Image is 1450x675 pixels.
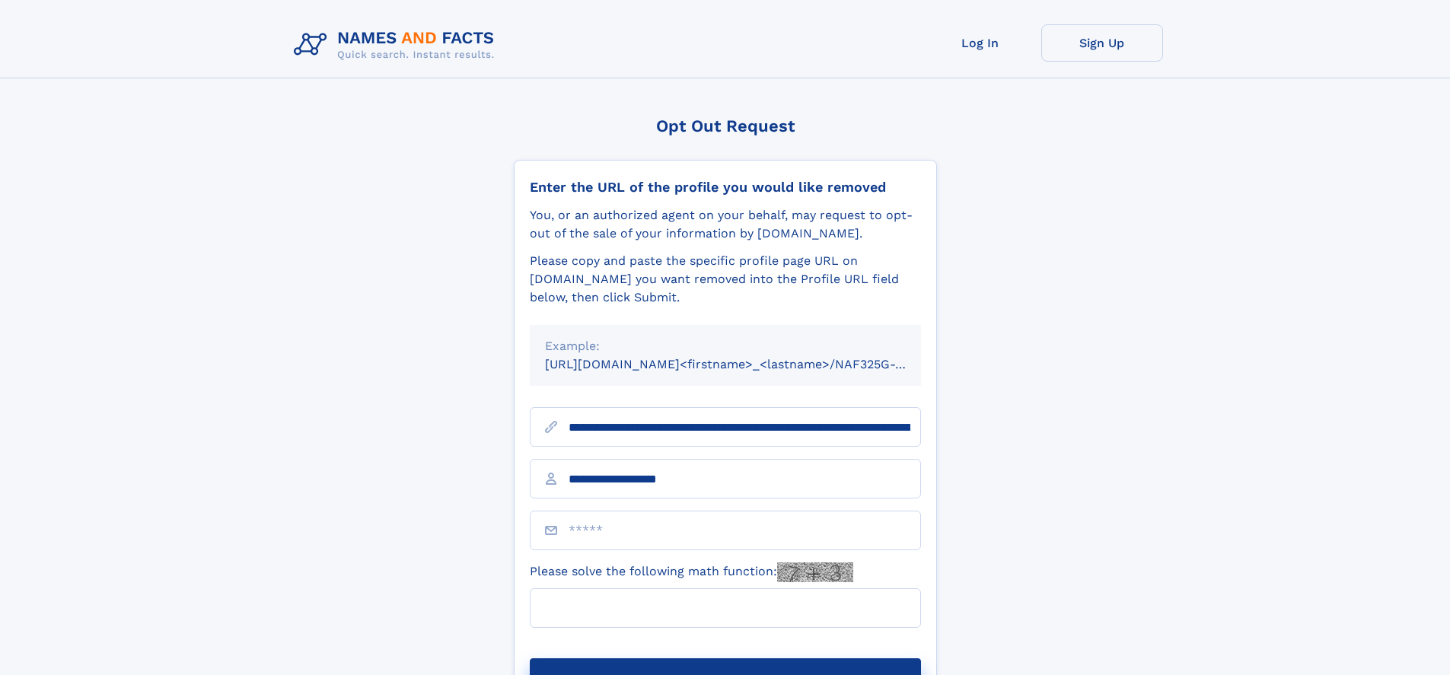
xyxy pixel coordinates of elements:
[919,24,1041,62] a: Log In
[530,252,921,307] div: Please copy and paste the specific profile page URL on [DOMAIN_NAME] you want removed into the Pr...
[545,337,906,355] div: Example:
[530,179,921,196] div: Enter the URL of the profile you would like removed
[514,116,937,135] div: Opt Out Request
[530,206,921,243] div: You, or an authorized agent on your behalf, may request to opt-out of the sale of your informatio...
[530,562,853,582] label: Please solve the following math function:
[545,357,950,371] small: [URL][DOMAIN_NAME]<firstname>_<lastname>/NAF325G-xxxxxxxx
[288,24,507,65] img: Logo Names and Facts
[1041,24,1163,62] a: Sign Up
